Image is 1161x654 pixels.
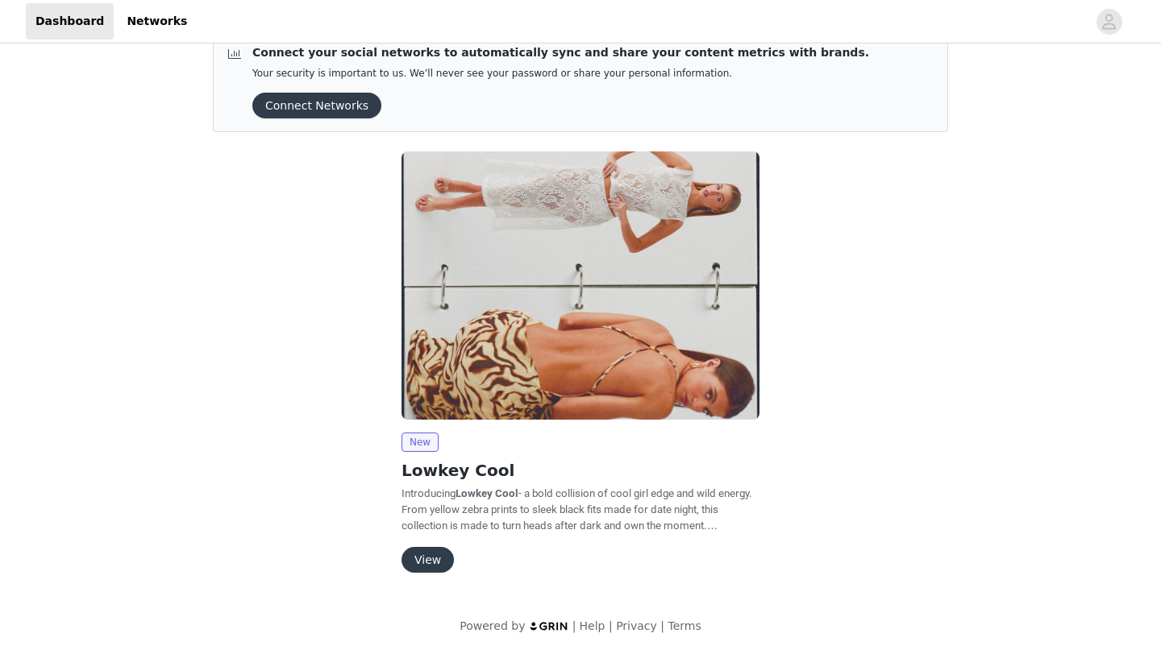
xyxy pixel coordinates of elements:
img: Peppermayo AUS [402,151,759,420]
a: Terms [668,619,701,632]
div: avatar [1101,9,1117,35]
a: Help [580,619,605,632]
span: | [572,619,576,632]
p: Connect your social networks to automatically sync and share your content metrics with brands. [252,44,869,61]
p: Your security is important to us. We’ll never see your password or share your personal information. [252,68,869,80]
strong: Lowkey Cool [456,487,518,499]
span: New [402,433,439,452]
span: | [609,619,613,632]
a: Privacy [616,619,657,632]
a: Networks [117,3,197,39]
span: Powered by [460,619,525,632]
span: Introducing - a bold collision of cool girl edge and wild energy. From yellow zebra prints to sle... [402,487,752,532]
a: View [402,554,454,566]
span: | [660,619,664,632]
h2: Lowkey Cool [402,458,759,482]
a: Dashboard [26,3,114,39]
button: Connect Networks [252,93,381,118]
img: logo [529,621,569,631]
button: View [402,547,454,573]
